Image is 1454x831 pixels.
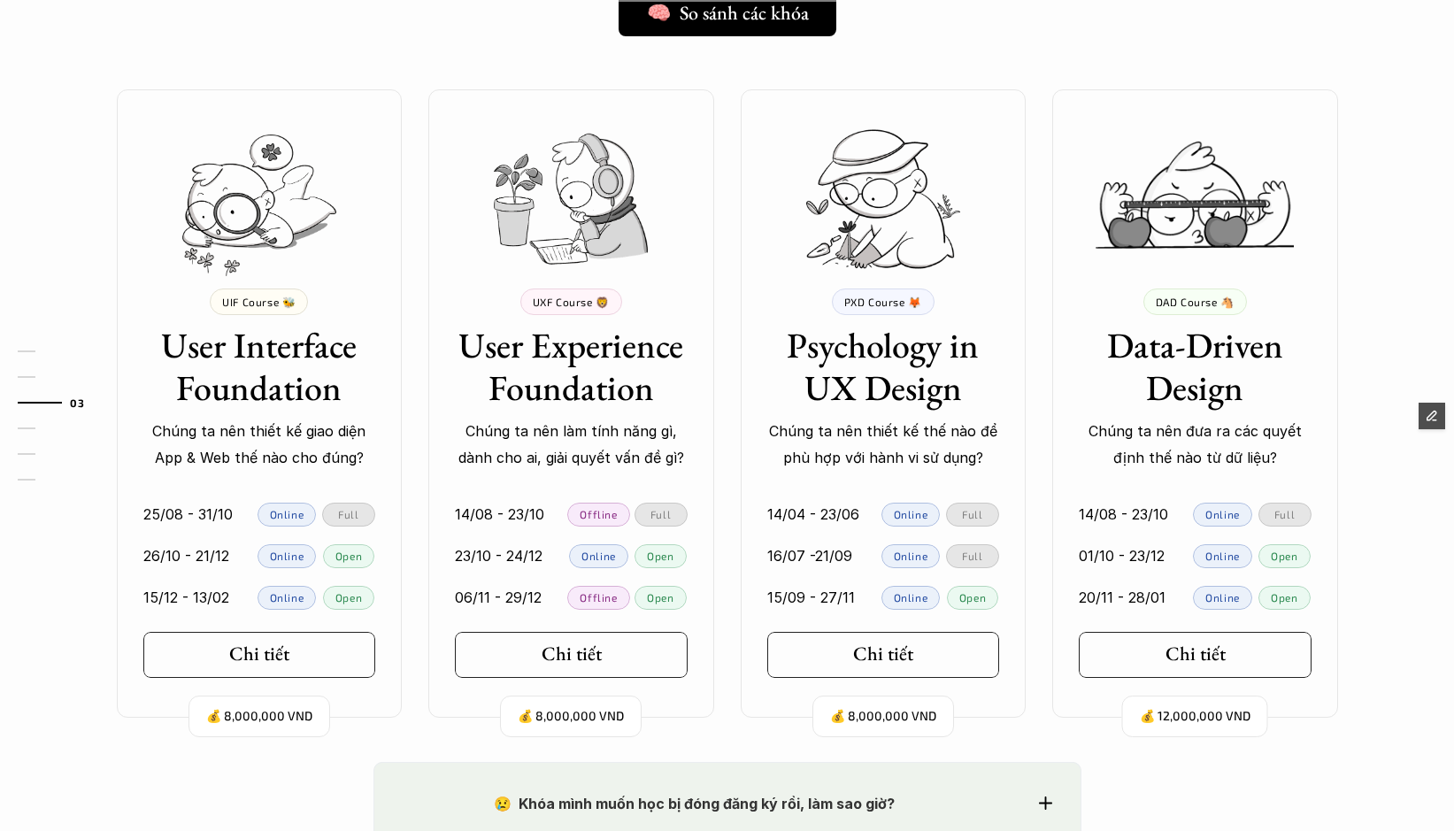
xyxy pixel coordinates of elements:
p: PXD Course 🦊 [844,296,922,308]
p: 25/08 - 31/10 [143,501,233,527]
p: Full [1274,508,1295,520]
p: Full [338,508,358,520]
strong: 03 [70,396,84,409]
p: 23/10 - 24/12 [455,542,542,569]
h5: 🧠 So sánh các khóa [647,2,809,25]
p: Offline [580,508,617,520]
p: Chúng ta nên thiết kế giao diện App & Web thế nào cho đúng? [143,418,376,472]
p: Full [962,550,982,562]
strong: 😢 Khóa mình muốn học bị đóng đăng ký rồi, làm sao giờ? [494,795,895,812]
h3: Psychology in UX Design [767,324,1000,409]
p: Open [647,591,673,604]
h3: User Interface Foundation [143,324,376,409]
a: Chi tiết [455,632,688,678]
p: Chúng ta nên thiết kế thế nào để phù hợp với hành vi sử dụng? [767,418,1000,472]
h5: Chi tiết [853,642,913,666]
p: Open [647,550,673,562]
p: Chúng ta nên làm tính năng gì, dành cho ai, giải quyết vấn đề gì? [455,418,688,472]
p: Online [894,550,928,562]
p: Online [270,508,304,520]
p: Full [650,508,671,520]
p: 15/12 - 13/02 [143,584,229,611]
p: 💰 8,000,000 VND [206,704,312,728]
p: 14/08 - 23/10 [1079,501,1168,527]
a: Chi tiết [143,632,376,678]
h5: Chi tiết [542,642,602,666]
p: UIF Course 🐝 [222,296,296,308]
a: Chi tiết [1079,632,1312,678]
p: Online [894,508,928,520]
p: 16/07 -21/09 [767,542,852,569]
p: 💰 8,000,000 VND [830,704,936,728]
p: Online [1205,550,1240,562]
p: 26/10 - 21/12 [143,542,229,569]
p: 14/08 - 23/10 [455,501,544,527]
p: Online [1205,591,1240,604]
p: Open [1271,550,1297,562]
button: Edit Framer Content [1419,403,1445,429]
p: 14/04 - 23/06 [767,501,859,527]
a: 03 [18,392,102,413]
p: Online [894,591,928,604]
p: Open [1271,591,1297,604]
p: DAD Course 🐴 [1156,296,1235,308]
p: 01/10 - 23/12 [1079,542,1165,569]
p: Offline [580,591,617,604]
p: Online [270,591,304,604]
p: 20/11 - 28/01 [1079,584,1166,611]
p: Open [335,550,362,562]
p: 💰 12,000,000 VND [1140,704,1250,728]
p: 💰 8,000,000 VND [518,704,624,728]
p: 06/11 - 29/12 [455,584,542,611]
p: Online [1205,508,1240,520]
h3: User Experience Foundation [455,324,688,409]
p: Online [581,550,616,562]
p: Chúng ta nên đưa ra các quyết định thế nào từ dữ liệu? [1079,418,1312,472]
p: Full [962,508,982,520]
p: Open [959,591,986,604]
p: Open [335,591,362,604]
h5: Chi tiết [1166,642,1226,666]
h3: Data-Driven Design [1079,324,1312,409]
p: UXF Course 🦁 [533,296,610,308]
p: Online [270,550,304,562]
a: Chi tiết [767,632,1000,678]
p: 15/09 - 27/11 [767,584,855,611]
h5: Chi tiết [229,642,289,666]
